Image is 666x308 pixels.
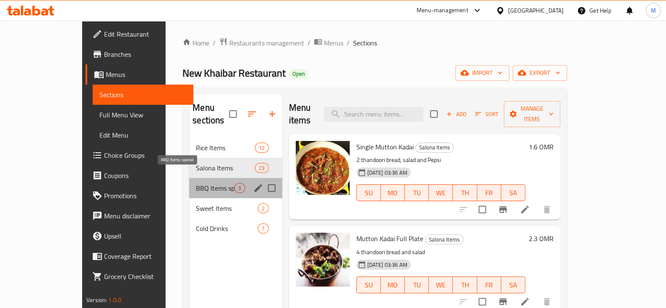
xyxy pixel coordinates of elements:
[324,38,343,48] span: Menus
[314,37,343,48] a: Menus
[196,143,255,153] span: Rice Items
[196,163,255,173] span: Salona Items
[182,38,209,48] a: Home
[475,109,498,119] span: Sort
[384,187,401,199] span: MO
[347,38,350,48] li: /
[529,233,554,244] h6: 2.3 OMR
[456,187,473,199] span: TH
[189,138,282,158] div: Rice Items12
[493,199,513,220] button: Branch-specific-item
[219,37,304,48] a: Restaurants management
[189,218,282,239] div: Cold Drinks7
[104,251,187,261] span: Coverage Report
[308,38,310,48] li: /
[99,130,187,140] span: Edit Menu
[520,204,530,215] a: Edit menu item
[505,187,522,199] span: SA
[86,186,193,206] a: Promotions
[86,246,193,266] a: Coverage Report
[324,107,423,122] input: search
[356,247,526,258] p: 4 thandoori bread and salad
[104,211,187,221] span: Menu disclaimer
[86,145,193,165] a: Choice Groups
[501,276,525,293] button: SA
[104,29,187,39] span: Edit Restaurant
[520,297,530,307] a: Edit menu item
[196,183,234,193] span: BBQ Items special
[213,38,216,48] li: /
[189,198,282,218] div: Sweet Items2
[353,38,377,48] span: Sections
[99,110,187,120] span: Full Menu View
[519,68,560,78] span: export
[86,266,193,287] a: Grocery Checklist
[360,187,377,199] span: SU
[481,279,498,291] span: FR
[182,37,567,48] nav: breadcrumb
[470,108,504,121] span: Sort items
[258,223,268,234] div: items
[462,68,503,78] span: import
[529,141,554,153] h6: 1.6 OMR
[425,235,463,244] span: Salona Items
[189,134,282,242] nav: Menu sections
[104,49,187,59] span: Branches
[99,90,187,100] span: Sections
[196,203,258,213] span: Sweet Items
[417,5,468,16] div: Menu-management
[356,232,423,245] span: Mutton Kadai Full Plate
[408,187,425,199] span: TU
[455,65,509,81] button: import
[104,150,187,160] span: Choice Groups
[196,223,258,234] span: Cold Drinks
[258,204,268,212] span: 2
[473,108,500,121] button: Sort
[481,187,498,199] span: FR
[108,295,121,305] span: 1.0.0
[356,141,414,153] span: Single Mutton Kadai
[356,184,381,201] button: SU
[86,226,193,246] a: Upsell
[258,225,268,233] span: 7
[432,187,449,199] span: WE
[255,163,268,173] div: items
[86,24,193,44] a: Edit Restaurant
[456,279,473,291] span: TH
[651,6,656,15] span: M
[364,261,411,269] span: [DATE] 03:36 AM
[106,69,187,80] span: Menus
[443,108,470,121] button: Add
[255,164,268,172] span: 23
[93,105,193,125] a: Full Menu View
[224,105,242,123] span: Select all sections
[416,143,453,152] span: Salona Items
[415,143,454,153] div: Salona Items
[86,64,193,85] a: Menus
[443,108,470,121] span: Add item
[252,182,265,194] button: edit
[453,276,477,293] button: TH
[364,169,411,177] span: [DATE] 03:36 AM
[262,104,282,124] button: Add section
[235,184,244,192] span: 3
[289,70,308,77] span: Open
[477,184,501,201] button: FR
[182,64,286,82] span: New Khaibar Restaurant
[501,184,525,201] button: SA
[360,279,377,291] span: SU
[408,279,425,291] span: TU
[86,165,193,186] a: Coupons
[405,276,429,293] button: TU
[405,184,429,201] button: TU
[229,38,304,48] span: Restaurants management
[104,231,187,241] span: Upsell
[193,101,229,127] h2: Menu sections
[104,191,187,201] span: Promotions
[255,143,268,153] div: items
[505,279,522,291] span: SA
[93,85,193,105] a: Sections
[508,6,564,15] div: [GEOGRAPHIC_DATA]
[86,44,193,64] a: Branches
